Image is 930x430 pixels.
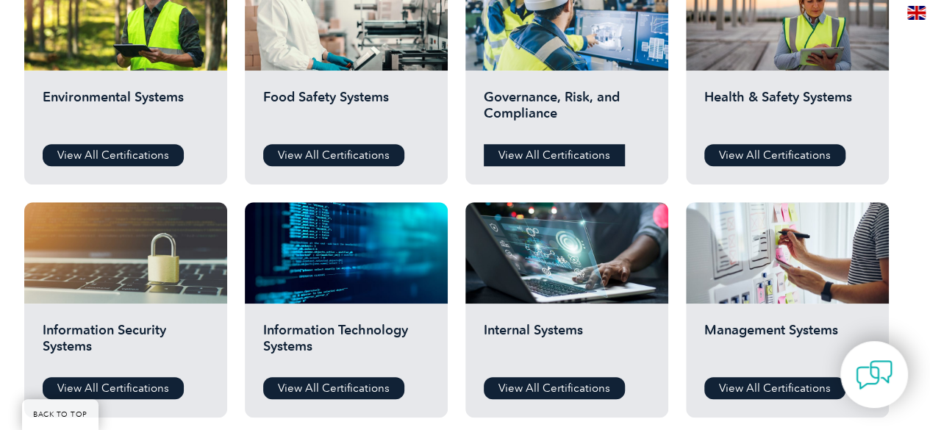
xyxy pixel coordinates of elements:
h2: Health & Safety Systems [704,89,870,133]
h2: Information Technology Systems [263,322,429,366]
h2: Management Systems [704,322,870,366]
a: BACK TO TOP [22,399,99,430]
a: View All Certifications [263,144,404,166]
h2: Internal Systems [484,322,650,366]
h2: Environmental Systems [43,89,209,133]
a: View All Certifications [43,377,184,399]
img: contact-chat.png [856,356,893,393]
a: View All Certifications [704,377,845,399]
h2: Food Safety Systems [263,89,429,133]
a: View All Certifications [704,144,845,166]
img: en [907,6,926,20]
a: View All Certifications [263,377,404,399]
h2: Governance, Risk, and Compliance [484,89,650,133]
h2: Information Security Systems [43,322,209,366]
a: View All Certifications [43,144,184,166]
a: View All Certifications [484,377,625,399]
a: View All Certifications [484,144,625,166]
